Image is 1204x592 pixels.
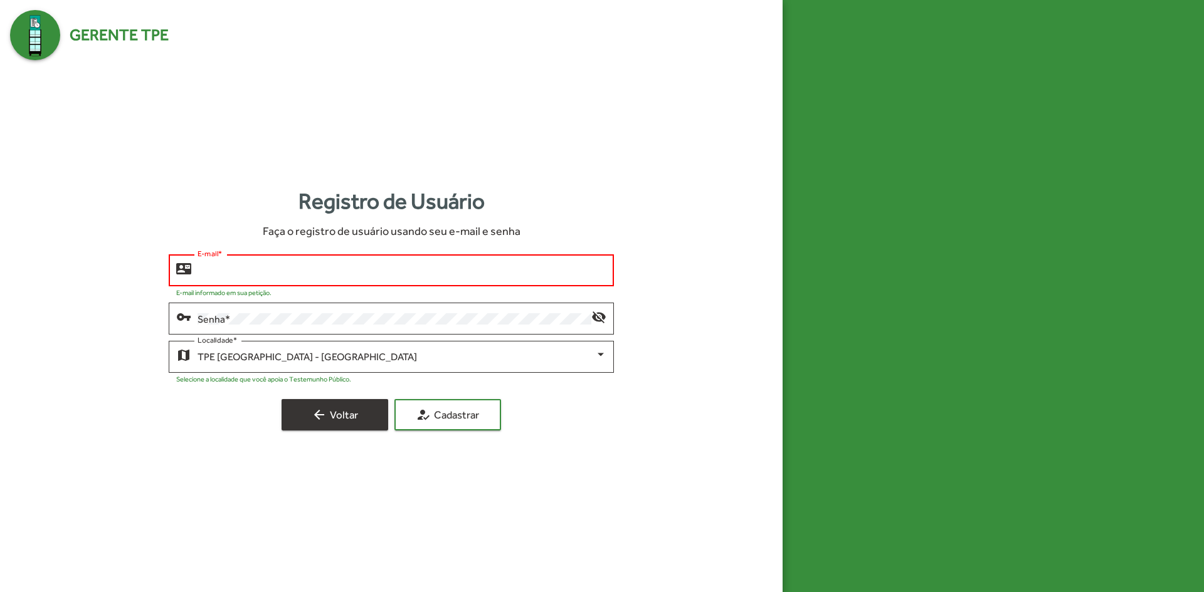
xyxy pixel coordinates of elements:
mat-hint: Selecione a localidade que você apoia o Testemunho Público. [176,375,351,383]
mat-icon: visibility_off [591,309,606,324]
mat-icon: contact_mail [176,261,191,276]
span: Gerente TPE [70,23,169,47]
span: Faça o registro de usuário usando seu e-mail e senha [263,222,520,239]
mat-icon: how_to_reg [416,407,431,422]
mat-icon: vpn_key [176,309,191,324]
mat-icon: arrow_back [312,407,327,422]
mat-icon: map [176,347,191,362]
button: Cadastrar [394,399,501,430]
span: TPE [GEOGRAPHIC_DATA] - [GEOGRAPHIC_DATA] [198,351,417,363]
mat-hint: E-mail informado em sua petição. [176,289,272,296]
strong: Registro de Usuário [298,185,485,218]
img: Logo Gerente [10,10,60,60]
span: Cadastrar [406,403,490,426]
span: Voltar [293,403,377,426]
button: Voltar [282,399,388,430]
